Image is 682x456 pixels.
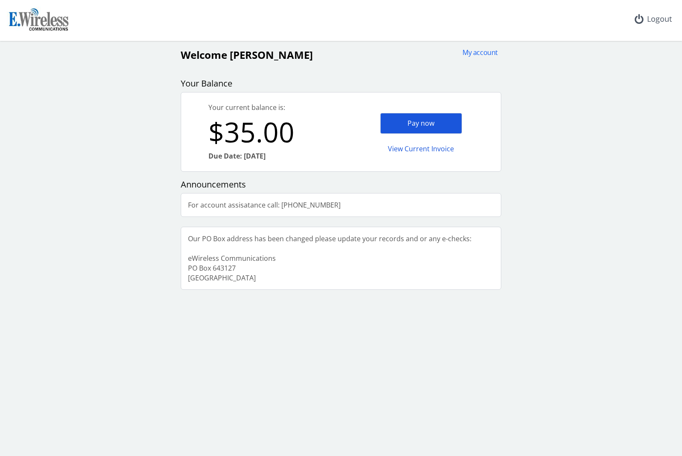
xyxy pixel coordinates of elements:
span: Welcome [181,48,227,62]
span: Announcements [181,179,246,190]
span: [PERSON_NAME] [230,48,313,62]
div: View Current Invoice [380,139,462,159]
div: For account assisatance call: [PHONE_NUMBER] [181,193,347,217]
div: Your current balance is: [208,103,341,113]
div: $35.00 [208,113,341,151]
div: Due Date: [DATE] [208,151,341,161]
div: Our PO Box address has been changed please update your records and or any e-checks: eWireless Com... [181,227,478,289]
span: Your Balance [181,78,232,89]
div: My account [457,48,498,58]
div: Pay now [380,113,462,134]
